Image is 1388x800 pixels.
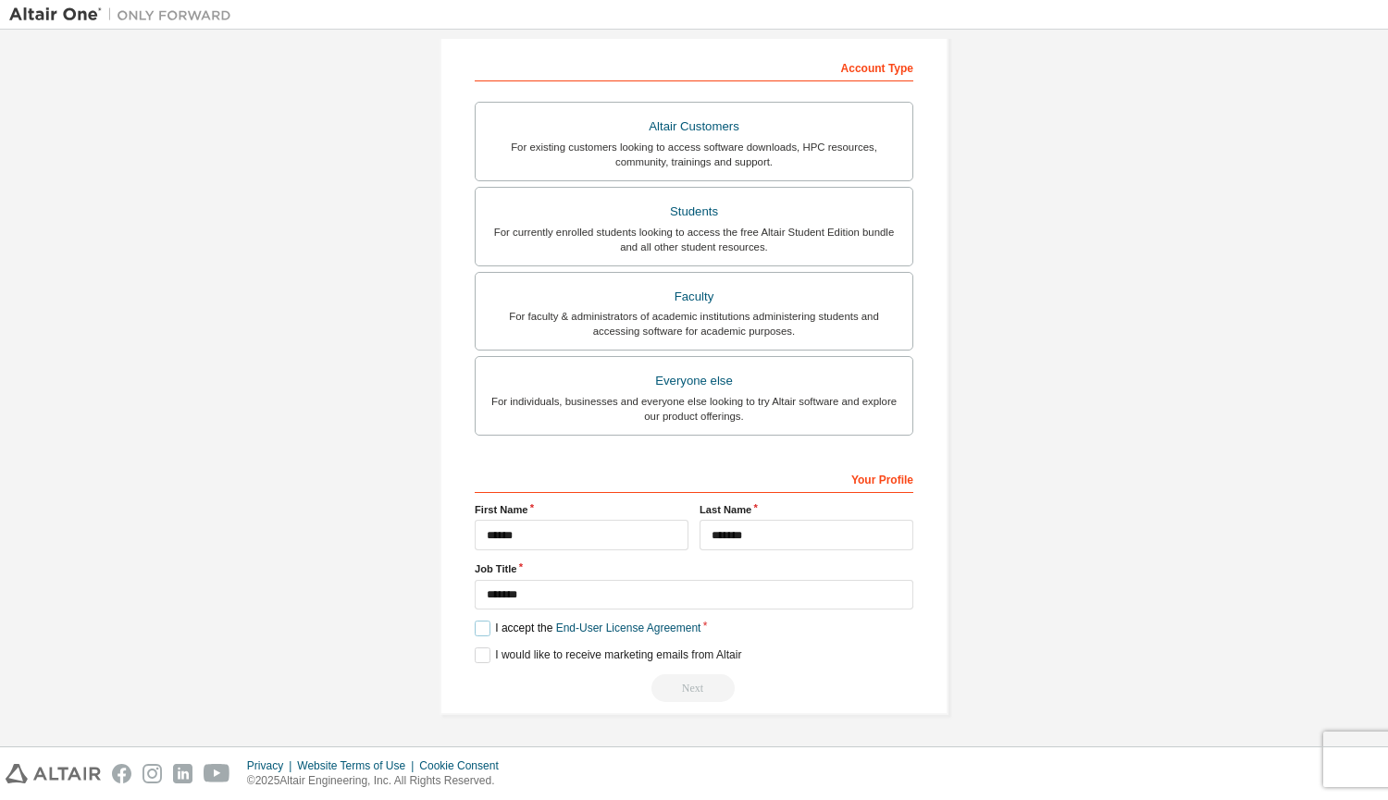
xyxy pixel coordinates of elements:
a: End-User License Agreement [556,622,701,634]
div: Account Type [475,52,913,81]
div: Altair Customers [487,114,901,140]
div: Privacy [247,758,297,773]
img: Altair One [9,6,241,24]
img: youtube.svg [204,764,230,783]
div: Students [487,199,901,225]
label: First Name [475,502,688,517]
div: Faculty [487,284,901,310]
label: I accept the [475,621,700,636]
div: Your Profile [475,463,913,493]
label: I would like to receive marketing emails from Altair [475,647,741,663]
div: Read and acccept EULA to continue [475,674,913,702]
label: Last Name [700,502,913,517]
div: Website Terms of Use [297,758,419,773]
div: For faculty & administrators of academic institutions administering students and accessing softwa... [487,309,901,338]
div: For existing customers looking to access software downloads, HPC resources, community, trainings ... [487,140,901,169]
img: linkedin.svg [173,764,192,783]
img: altair_logo.svg [6,764,101,783]
img: facebook.svg [112,764,131,783]
div: Everyone else [487,368,901,394]
div: For individuals, businesses and everyone else looking to try Altair software and explore our prod... [487,394,901,424]
div: Cookie Consent [419,758,509,773]
p: © 2025 Altair Engineering, Inc. All Rights Reserved. [247,773,510,789]
div: For currently enrolled students looking to access the free Altair Student Edition bundle and all ... [487,225,901,254]
label: Job Title [475,561,913,576]
img: instagram.svg [143,764,162,783]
